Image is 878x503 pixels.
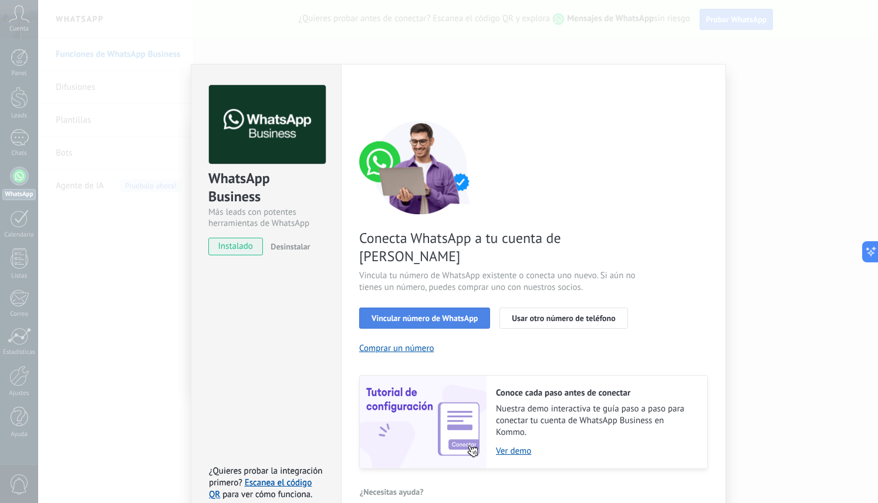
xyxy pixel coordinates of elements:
[372,314,478,322] span: Vincular número de WhatsApp
[496,445,695,457] a: Ver demo
[209,85,326,164] img: logo_main.png
[359,308,490,329] button: Vincular número de WhatsApp
[496,387,695,399] h2: Conoce cada paso antes de conectar
[360,488,424,496] span: ¿Necesitas ayuda?
[359,120,482,214] img: connect number
[208,207,324,229] div: Más leads con potentes herramientas de WhatsApp
[266,238,310,255] button: Desinstalar
[496,403,695,438] span: Nuestra demo interactiva te guía paso a paso para conectar tu cuenta de WhatsApp Business en Kommo.
[359,270,639,293] span: Vincula tu número de WhatsApp existente o conecta uno nuevo. Si aún no tienes un número, puedes c...
[271,241,310,252] span: Desinstalar
[208,169,324,207] div: WhatsApp Business
[222,489,312,500] span: para ver cómo funciona.
[499,308,627,329] button: Usar otro número de teléfono
[209,465,323,488] span: ¿Quieres probar la integración primero?
[209,238,262,255] span: instalado
[359,343,434,354] button: Comprar un número
[359,483,424,501] button: ¿Necesitas ayuda?
[359,229,639,265] span: Conecta WhatsApp a tu cuenta de [PERSON_NAME]
[209,477,312,500] a: Escanea el código QR
[512,314,615,322] span: Usar otro número de teléfono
